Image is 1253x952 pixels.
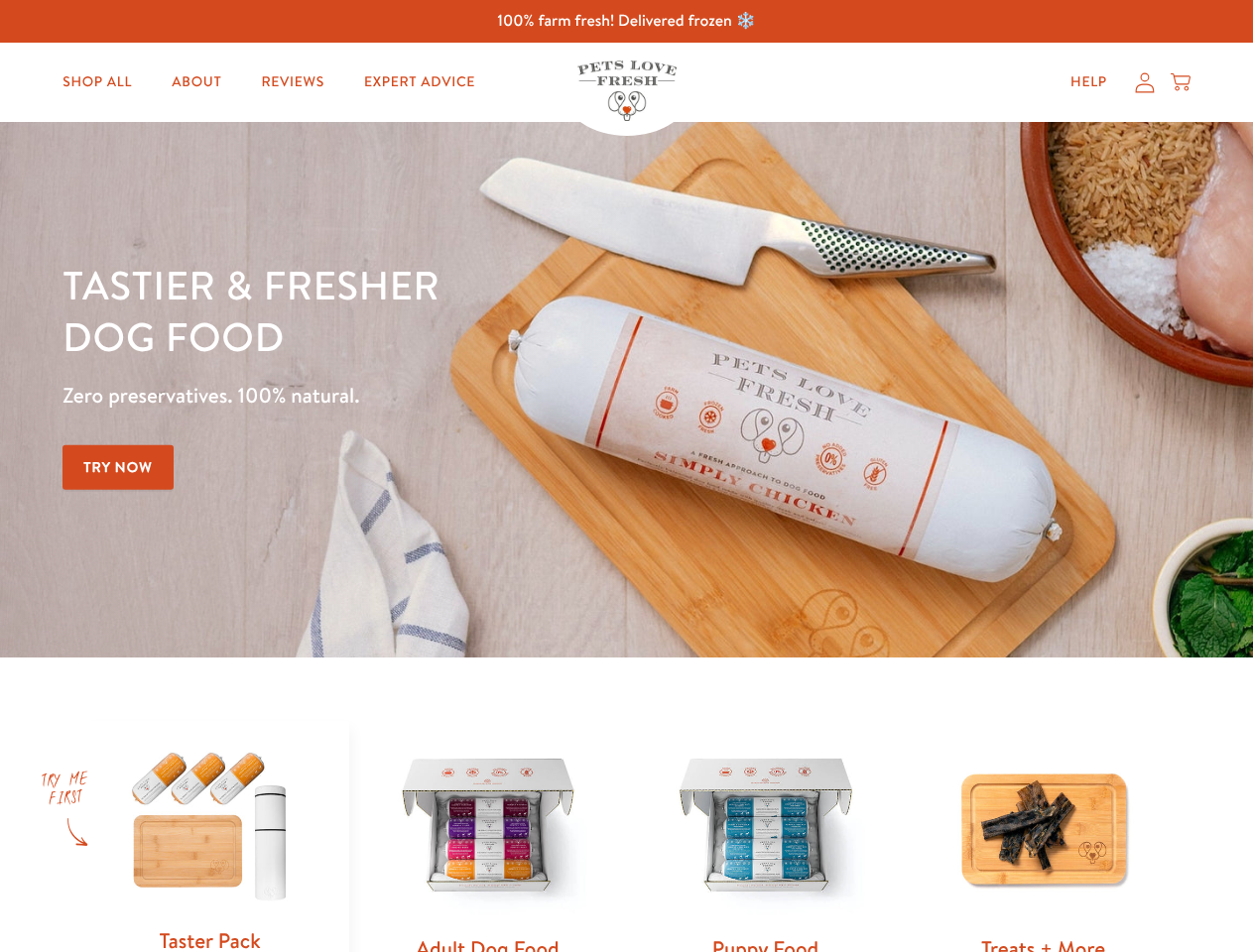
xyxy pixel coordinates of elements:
a: Shop All [47,62,148,102]
h1: Tastier & fresher dog food [63,259,814,362]
a: Try Now [63,445,174,490]
p: Zero preservatives. 100% natural. [63,378,814,414]
a: Help [1055,62,1123,102]
a: About [156,62,237,102]
a: Reviews [245,62,339,102]
a: Expert Advice [348,62,491,102]
img: Pets Love Fresh [577,60,677,121]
